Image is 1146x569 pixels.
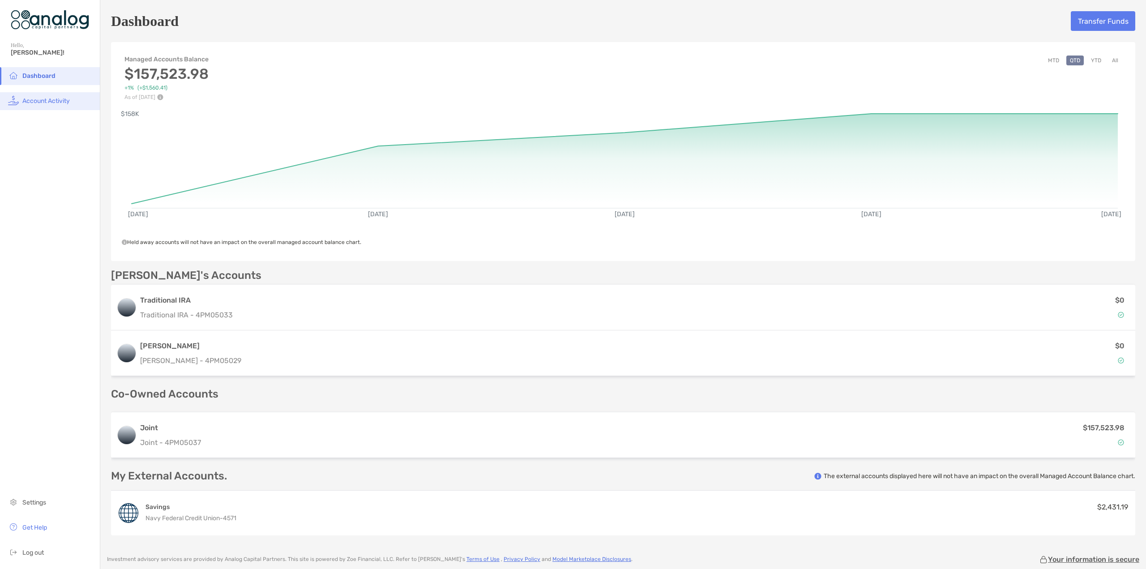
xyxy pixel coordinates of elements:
img: logo account [118,299,136,317]
p: $0 [1115,340,1125,351]
p: Your information is secure [1048,555,1139,564]
span: Log out [22,549,44,556]
span: +1% [124,85,134,91]
img: household icon [8,70,19,81]
p: Co-Owned Accounts [111,389,1135,400]
p: My External Accounts. [111,471,227,482]
h3: Traditional IRA [140,295,233,306]
span: [PERSON_NAME]! [11,49,94,56]
button: Transfer Funds [1071,11,1135,31]
p: [PERSON_NAME]'s Accounts [111,270,261,281]
button: YTD [1087,56,1105,65]
h3: Joint [140,423,201,433]
img: logout icon [8,547,19,557]
img: Share Savings [119,503,138,523]
button: QTD [1066,56,1084,65]
text: [DATE] [616,210,636,218]
p: Traditional IRA - 4PM05033 [140,309,233,321]
span: Get Help [22,524,47,531]
img: logo account [118,344,136,362]
h5: Dashboard [111,11,179,31]
text: [DATE] [368,210,389,218]
a: Privacy Policy [504,556,540,562]
span: 4571 [223,514,236,522]
img: Account Status icon [1118,312,1124,318]
img: Account Status icon [1118,439,1124,445]
a: Terms of Use [466,556,500,562]
button: MTD [1044,56,1063,65]
img: info [814,473,821,480]
span: Account Activity [22,97,70,105]
h3: [PERSON_NAME] [140,341,241,351]
a: Model Marketplace Disclosures [552,556,631,562]
h3: $157,523.98 [124,65,210,82]
text: $158K [121,110,139,118]
span: Dashboard [22,72,56,80]
img: get-help icon [8,522,19,532]
img: Performance Info [157,94,163,100]
text: [DATE] [1103,210,1123,218]
span: $2,431.19 [1097,503,1128,511]
img: logo account [118,426,136,444]
span: Held away accounts will not have an impact on the overall managed account balance chart. [122,239,361,245]
span: Navy Federal Credit Union - [145,514,223,522]
p: [PERSON_NAME] - 4PM05029 [140,355,241,366]
text: [DATE] [128,210,148,218]
p: As of [DATE] [124,94,210,100]
p: Investment advisory services are provided by Analog Capital Partners . This site is powered by Zo... [107,556,633,563]
text: [DATE] [863,210,883,218]
h4: Managed Accounts Balance [124,56,210,63]
img: activity icon [8,95,19,106]
img: settings icon [8,496,19,507]
p: The external accounts displayed here will not have an impact on the overall Managed Account Balan... [824,472,1135,480]
p: $157,523.98 [1083,422,1125,433]
span: (+$1,560.41) [137,85,167,91]
span: Settings [22,499,46,506]
img: Account Status icon [1118,357,1124,364]
img: Zoe Logo [11,4,89,36]
p: Joint - 4PM05037 [140,437,201,448]
p: $0 [1115,295,1125,306]
h4: Savings [145,503,236,511]
button: All [1108,56,1122,65]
